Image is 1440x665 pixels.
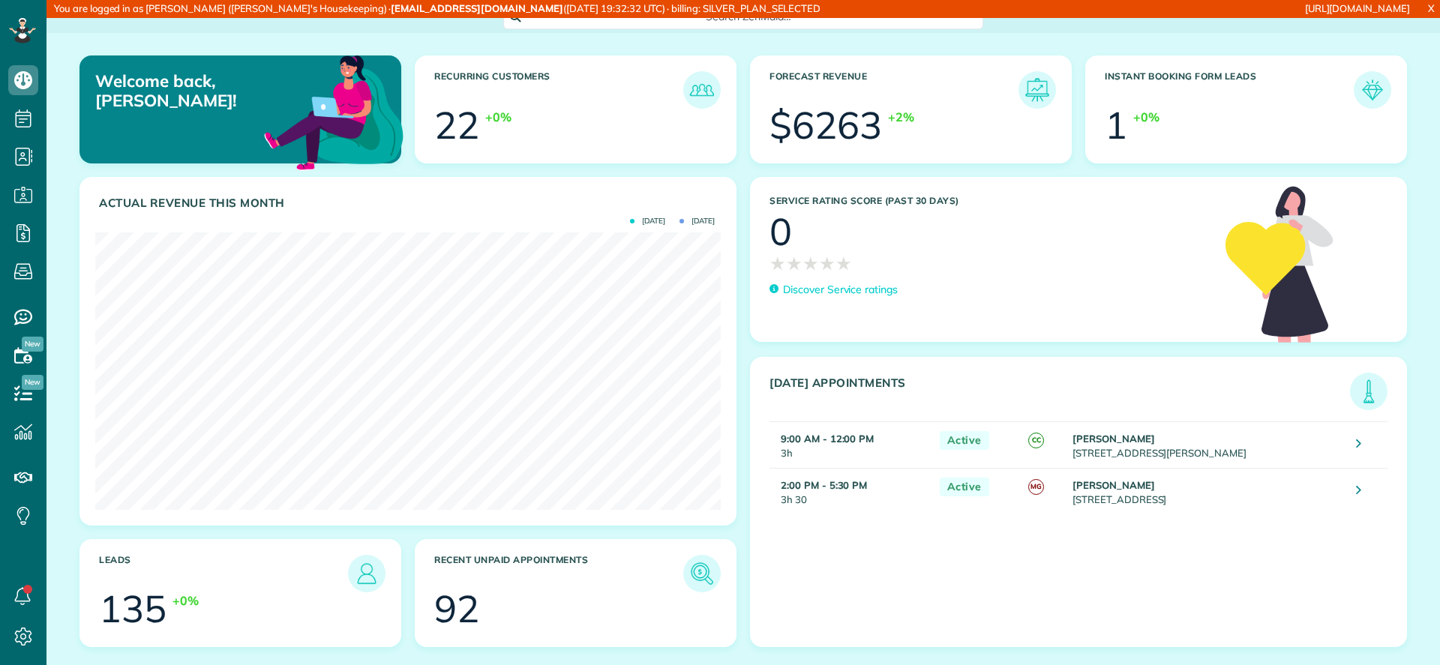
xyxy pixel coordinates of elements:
[352,559,382,589] img: icon_leads-1bed01f49abd5b7fead27621c3d59655bb73ed531f8eeb49469d10e621d6b896.png
[819,250,835,277] span: ★
[769,250,786,277] span: ★
[1069,469,1345,515] td: [STREET_ADDRESS]
[687,75,717,105] img: icon_recurring_customers-cf858462ba22bcd05b5a5880d41d6543d210077de5bb9ebc9590e49fd87d84ed.png
[781,433,874,445] strong: 9:00 AM - 12:00 PM
[22,375,43,390] span: New
[1069,422,1345,469] td: [STREET_ADDRESS][PERSON_NAME]
[434,71,683,109] h3: Recurring Customers
[769,106,882,144] div: $6263
[1305,2,1410,14] a: [URL][DOMAIN_NAME]
[940,431,989,450] span: Active
[769,71,1018,109] h3: Forecast Revenue
[835,250,852,277] span: ★
[1354,376,1384,406] img: icon_todays_appointments-901f7ab196bb0bea1936b74009e4eb5ffbc2d2711fa7634e0d609ed5ef32b18b.png
[1133,109,1159,126] div: +0%
[99,555,348,592] h3: Leads
[1028,479,1044,495] span: MG
[802,250,819,277] span: ★
[769,213,792,250] div: 0
[22,337,43,352] span: New
[888,109,914,126] div: +2%
[172,592,199,610] div: +0%
[1357,75,1387,105] img: icon_form_leads-04211a6a04a5b2264e4ee56bc0799ec3eb69b7e499cbb523a139df1d13a81ae0.png
[434,106,479,144] div: 22
[769,422,932,469] td: 3h
[1028,433,1044,448] span: CC
[485,109,511,126] div: +0%
[99,590,166,628] div: 135
[769,469,932,515] td: 3h 30
[99,196,721,210] h3: Actual Revenue this month
[769,282,898,298] a: Discover Service ratings
[434,590,479,628] div: 92
[1072,479,1155,491] strong: [PERSON_NAME]
[769,196,1210,206] h3: Service Rating score (past 30 days)
[1105,71,1354,109] h3: Instant Booking Form Leads
[783,282,898,298] p: Discover Service ratings
[781,479,867,491] strong: 2:00 PM - 5:30 PM
[940,478,989,496] span: Active
[679,217,715,225] span: [DATE]
[786,250,802,277] span: ★
[1105,106,1127,144] div: 1
[1072,433,1155,445] strong: [PERSON_NAME]
[391,2,563,14] strong: [EMAIL_ADDRESS][DOMAIN_NAME]
[769,376,1350,410] h3: [DATE] Appointments
[630,217,665,225] span: [DATE]
[1022,75,1052,105] img: icon_forecast_revenue-8c13a41c7ed35a8dcfafea3cbb826a0462acb37728057bba2d056411b612bbbe.png
[261,38,406,184] img: dashboard_welcome-42a62b7d889689a78055ac9021e634bf52bae3f8056760290aed330b23ab8690.png
[687,559,717,589] img: icon_unpaid_appointments-47b8ce3997adf2238b356f14209ab4cced10bd1f174958f3ca8f1d0dd7fffeee.png
[95,71,298,111] p: Welcome back, [PERSON_NAME]!
[434,555,683,592] h3: Recent unpaid appointments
